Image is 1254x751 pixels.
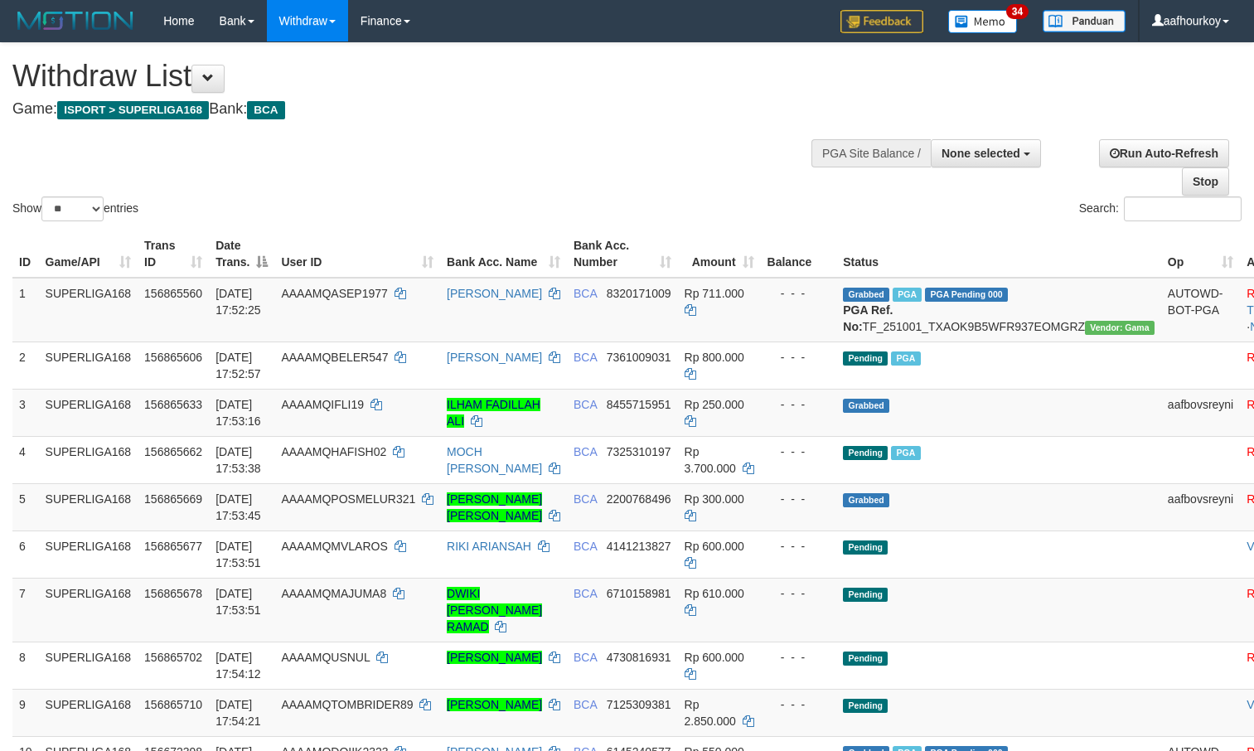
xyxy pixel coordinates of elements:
td: SUPERLIGA168 [39,642,138,689]
span: Rp 711.000 [685,287,744,300]
h1: Withdraw List [12,60,820,93]
label: Search: [1079,196,1242,221]
span: 156865560 [144,287,202,300]
div: PGA Site Balance / [811,139,931,167]
img: Button%20Memo.svg [948,10,1018,33]
span: Pending [843,351,888,366]
div: - - - [767,649,830,666]
span: AAAAMQMAJUMA8 [281,587,386,600]
span: BCA [574,698,597,711]
span: AAAAMQTOMBRIDER89 [281,698,413,711]
span: Pending [843,652,888,666]
span: 34 [1006,4,1029,19]
span: 156865702 [144,651,202,664]
span: Rp 2.850.000 [685,698,736,728]
td: SUPERLIGA168 [39,278,138,342]
span: PGA Pending [925,288,1008,302]
span: Rp 600.000 [685,651,744,664]
span: 156865677 [144,540,202,553]
td: 7 [12,578,39,642]
td: SUPERLIGA168 [39,689,138,736]
td: 2 [12,342,39,389]
span: [DATE] 17:52:25 [215,287,261,317]
span: 156865710 [144,698,202,711]
td: SUPERLIGA168 [39,389,138,436]
span: Rp 300.000 [685,492,744,506]
span: Grabbed [843,288,889,302]
span: BCA [574,651,597,664]
button: None selected [931,139,1041,167]
td: aafbovsreyni [1161,483,1240,531]
a: DWIKI [PERSON_NAME] RAMAD [447,587,542,633]
span: 156865633 [144,398,202,411]
th: Trans ID: activate to sort column ascending [138,230,209,278]
td: 4 [12,436,39,483]
span: AAAAMQASEP1977 [281,287,387,300]
span: Copy 6710158981 to clipboard [607,587,671,600]
a: [PERSON_NAME] [447,651,542,664]
span: Pending [843,446,888,460]
td: SUPERLIGA168 [39,436,138,483]
span: BCA [574,287,597,300]
td: SUPERLIGA168 [39,578,138,642]
span: [DATE] 17:54:21 [215,698,261,728]
span: Copy 8320171009 to clipboard [607,287,671,300]
span: Grabbed [843,399,889,413]
span: [DATE] 17:54:12 [215,651,261,681]
span: Copy 7325310197 to clipboard [607,445,671,458]
td: 5 [12,483,39,531]
span: 156865662 [144,445,202,458]
img: MOTION_logo.png [12,8,138,33]
td: 8 [12,642,39,689]
div: - - - [767,491,830,507]
span: [DATE] 17:53:51 [215,587,261,617]
img: Feedback.jpg [840,10,923,33]
span: [DATE] 17:53:16 [215,398,261,428]
th: Date Trans.: activate to sort column descending [209,230,274,278]
h4: Game: Bank: [12,101,820,118]
span: 156865678 [144,587,202,600]
span: BCA [574,398,597,411]
span: Copy 4141213827 to clipboard [607,540,671,553]
span: Pending [843,588,888,602]
span: Grabbed [843,493,889,507]
a: [PERSON_NAME] [447,698,542,711]
td: 9 [12,689,39,736]
th: Amount: activate to sort column ascending [678,230,761,278]
th: Bank Acc. Number: activate to sort column ascending [567,230,678,278]
span: BCA [574,492,597,506]
span: AAAAMQUSNUL [281,651,370,664]
span: BCA [574,540,597,553]
td: TF_251001_TXAOK9B5WFR937EOMGRZ [836,278,1161,342]
span: Rp 610.000 [685,587,744,600]
a: [PERSON_NAME] [447,287,542,300]
th: User ID: activate to sort column ascending [274,230,440,278]
span: Vendor URL: https://trx31.1velocity.biz [1085,321,1155,335]
span: [DATE] 17:53:38 [215,445,261,475]
a: [PERSON_NAME] [PERSON_NAME] [447,492,542,522]
td: aafbovsreyni [1161,389,1240,436]
input: Search: [1124,196,1242,221]
td: 3 [12,389,39,436]
th: ID [12,230,39,278]
span: Rp 600.000 [685,540,744,553]
span: [DATE] 17:53:51 [215,540,261,569]
span: ISPORT > SUPERLIGA168 [57,101,209,119]
div: - - - [767,285,830,302]
div: - - - [767,349,830,366]
th: Status [836,230,1161,278]
td: SUPERLIGA168 [39,531,138,578]
span: Rp 800.000 [685,351,744,364]
th: Op: activate to sort column ascending [1161,230,1240,278]
span: Copy 4730816931 to clipboard [607,651,671,664]
b: PGA Ref. No: [843,303,893,333]
span: AAAAMQMVLAROS [281,540,387,553]
span: AAAAMQBELER547 [281,351,388,364]
span: BCA [574,351,597,364]
span: AAAAMQIFLI19 [281,398,364,411]
span: Copy 7125309381 to clipboard [607,698,671,711]
span: Pending [843,699,888,713]
th: Balance [761,230,837,278]
div: - - - [767,443,830,460]
a: RIKI ARIANSAH [447,540,531,553]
